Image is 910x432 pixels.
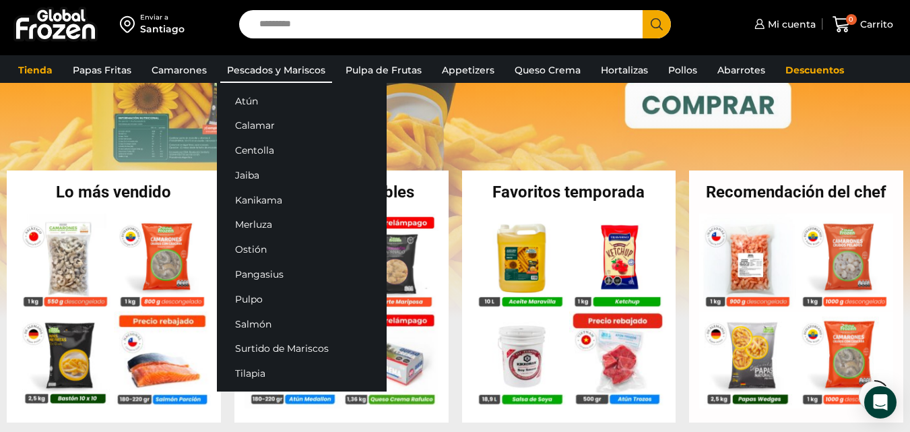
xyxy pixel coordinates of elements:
a: Tienda [11,57,59,83]
h2: Lo más vendido [7,184,221,200]
span: Mi cuenta [765,18,816,31]
span: Carrito [857,18,893,31]
a: Pollos [661,57,704,83]
a: Pulpa de Frutas [339,57,428,83]
a: Salmón [217,311,387,336]
a: Hortalizas [594,57,655,83]
a: 0 Carrito [829,9,897,40]
a: Jaiba [217,162,387,187]
button: Search button [643,10,671,38]
a: Merluza [217,212,387,237]
a: Pulpo [217,286,387,311]
a: Mi cuenta [751,11,816,38]
a: Descuentos [779,57,851,83]
a: Kanikama [217,187,387,212]
div: Open Intercom Messenger [864,386,897,419]
a: Centolla [217,138,387,163]
a: Atún [217,88,387,113]
a: Surtido de Mariscos [217,336,387,361]
a: Appetizers [435,57,501,83]
div: Santiago [140,22,185,36]
a: Queso Crema [508,57,587,83]
a: Tilapia [217,361,387,386]
a: Ostión [217,237,387,262]
div: Enviar a [140,13,185,22]
a: Calamar [217,113,387,138]
h2: Favoritos temporada [462,184,676,200]
h2: Recomendación del chef [689,184,903,200]
a: Abarrotes [711,57,772,83]
img: address-field-icon.svg [120,13,140,36]
a: Camarones [145,57,214,83]
a: Papas Fritas [66,57,138,83]
span: 0 [846,14,857,25]
a: Pescados y Mariscos [220,57,332,83]
a: Pangasius [217,262,387,287]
